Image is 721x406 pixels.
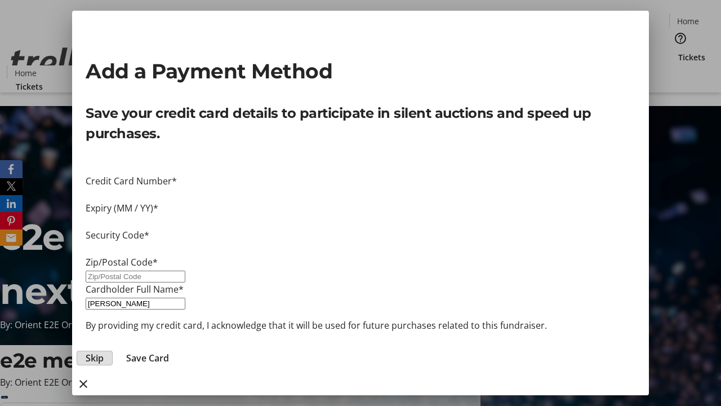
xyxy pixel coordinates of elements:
input: Card Holder Name [86,298,185,310]
input: Zip/Postal Code [86,271,185,283]
p: By providing my credit card, I acknowledge that it will be used for future purchases related to t... [86,319,635,332]
label: Security Code* [86,229,149,241]
label: Expiry (MM / YY)* [86,202,158,214]
span: Skip [86,351,104,365]
span: Save Card [126,351,169,365]
iframe: Secure CVC input frame [86,242,635,255]
label: Zip/Postal Code* [86,256,158,268]
button: Save Card [117,351,178,365]
label: Credit Card Number* [86,175,177,187]
h2: Add a Payment Method [86,56,635,86]
iframe: Secure expiration date input frame [86,215,635,228]
button: Skip [77,351,113,365]
button: close [72,373,95,395]
label: Cardholder Full Name* [86,283,184,295]
p: Save your credit card details to participate in silent auctions and speed up purchases. [86,103,635,144]
iframe: Secure card number input frame [86,188,635,201]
